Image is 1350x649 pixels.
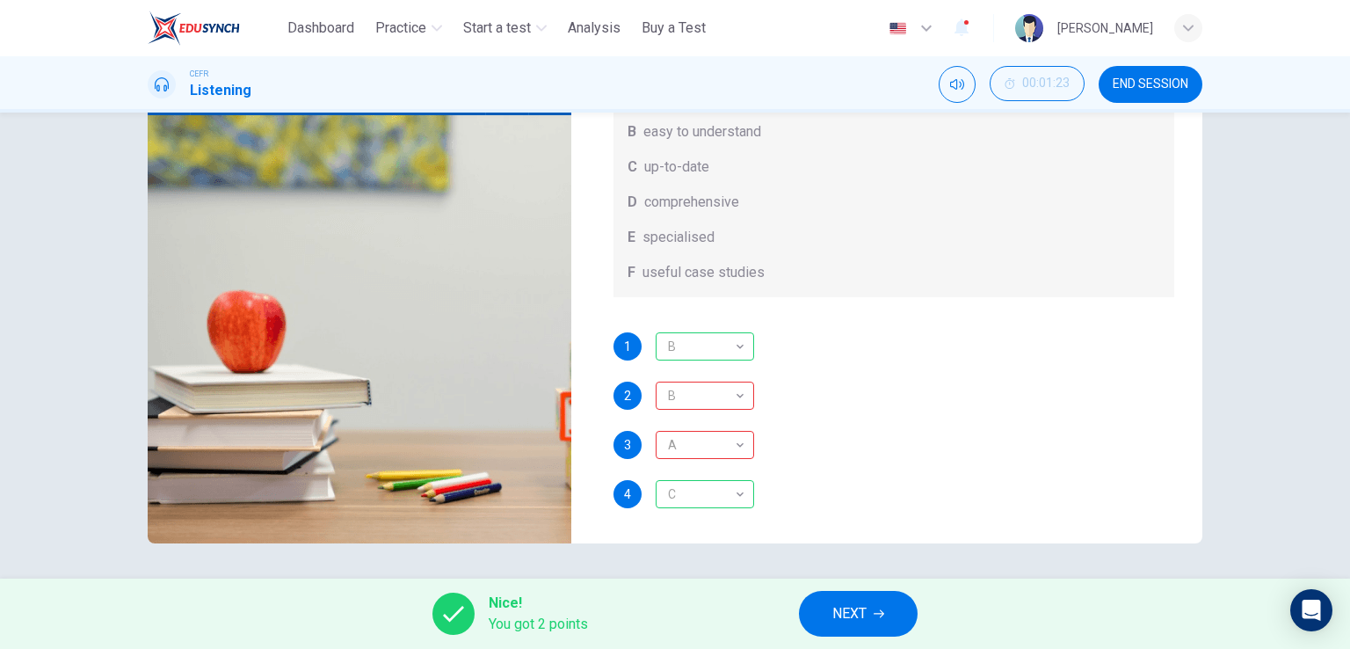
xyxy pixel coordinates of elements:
button: NEXT [799,591,918,637]
button: Practice [368,12,449,44]
img: Work Placements [148,115,571,543]
span: F [628,262,635,283]
span: specialised [642,227,715,248]
span: Start a test [463,18,531,39]
span: END SESSION [1113,77,1188,91]
button: Dashboard [280,12,361,44]
div: Mute [939,66,976,103]
span: Nice! [489,593,588,614]
span: comprehensive [644,192,739,213]
span: C [628,157,637,178]
div: B [656,322,748,372]
button: 00:01:23 [990,66,1085,101]
div: B [656,371,748,421]
span: useful case studies [642,262,765,283]
span: Dashboard [287,18,354,39]
span: 2 [624,390,631,402]
span: B [628,121,636,142]
span: up-to-date [644,157,709,178]
span: 00:01:23 [1022,77,1070,91]
div: A [656,382,754,410]
div: D [656,431,754,459]
div: [PERSON_NAME] [1057,18,1153,39]
div: A [656,420,748,470]
img: ELTC logo [148,11,240,46]
div: C [656,480,754,508]
img: en [887,22,909,35]
button: END SESSION [1099,66,1202,103]
div: Hide [990,66,1085,103]
span: Practice [375,18,426,39]
button: Analysis [561,12,628,44]
span: E [628,227,635,248]
button: Buy a Test [635,12,713,44]
h1: Listening [190,80,251,101]
span: D [628,192,637,213]
span: easy to understand [643,121,761,142]
span: Buy a Test [642,18,706,39]
span: Analysis [568,18,621,39]
a: ELTC logo [148,11,280,46]
div: Open Intercom Messenger [1290,589,1332,631]
span: 3 [624,439,631,451]
div: C [656,470,748,520]
img: Profile picture [1015,14,1043,42]
span: CEFR [190,68,208,80]
button: Start a test [456,12,554,44]
span: 4 [624,488,631,500]
span: You got 2 points [489,614,588,635]
div: B [656,332,754,361]
span: NEXT [832,602,867,626]
span: 1 [624,340,631,353]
